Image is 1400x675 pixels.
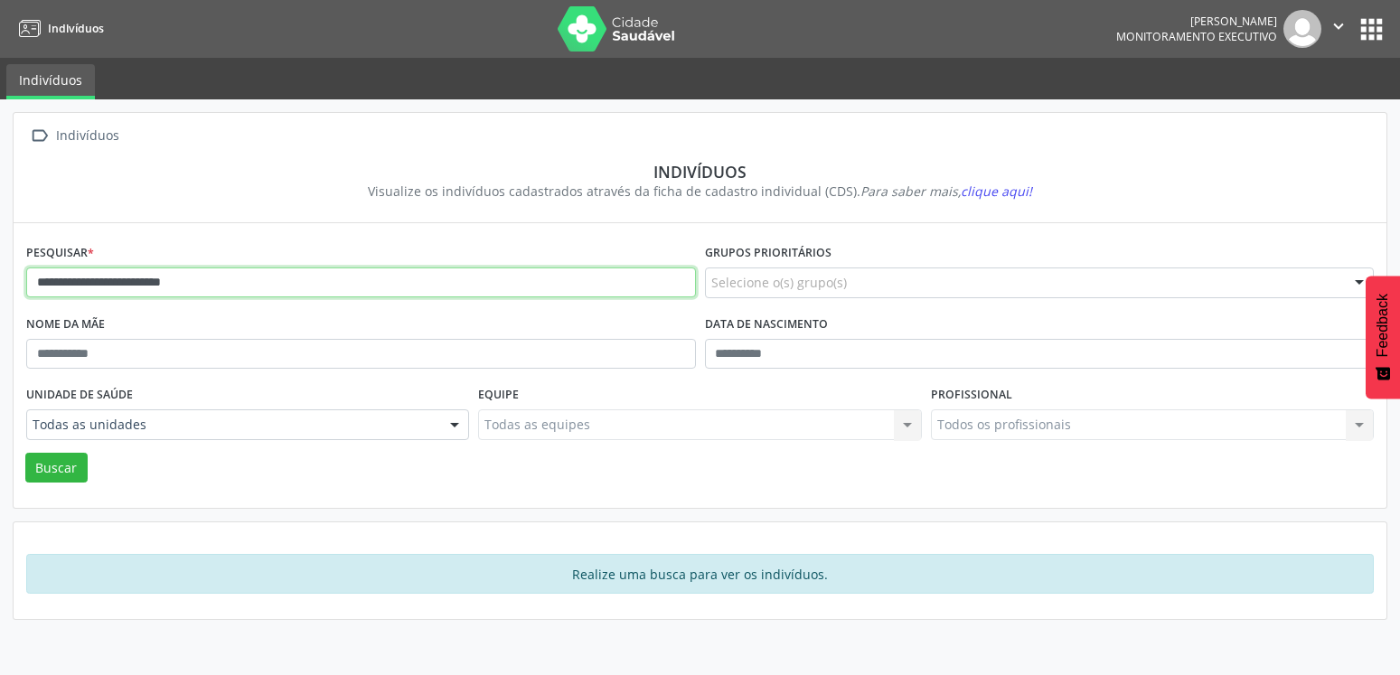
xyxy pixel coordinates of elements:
img: img [1283,10,1321,48]
button: apps [1356,14,1387,45]
button: Buscar [25,453,88,483]
span: clique aqui! [961,183,1032,200]
a: Indivíduos [6,64,95,99]
button: Feedback - Mostrar pesquisa [1366,276,1400,398]
label: Unidade de saúde [26,381,133,409]
a: Indivíduos [13,14,104,43]
button:  [1321,10,1356,48]
i:  [1329,16,1348,36]
div: Indivíduos [52,123,122,149]
span: Todas as unidades [33,416,432,434]
label: Profissional [931,381,1012,409]
label: Nome da mãe [26,311,105,339]
div: Realize uma busca para ver os indivíduos. [26,554,1374,594]
a:  Indivíduos [26,123,122,149]
span: Indivíduos [48,21,104,36]
div: Visualize os indivíduos cadastrados através da ficha de cadastro individual (CDS). [39,182,1361,201]
label: Equipe [478,381,519,409]
div: [PERSON_NAME] [1116,14,1277,29]
label: Data de nascimento [705,311,828,339]
div: Indivíduos [39,162,1361,182]
i: Para saber mais, [860,183,1032,200]
label: Grupos prioritários [705,239,832,267]
span: Selecione o(s) grupo(s) [711,273,847,292]
span: Monitoramento Executivo [1116,29,1277,44]
span: Feedback [1375,294,1391,357]
label: Pesquisar [26,239,94,267]
i:  [26,123,52,149]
